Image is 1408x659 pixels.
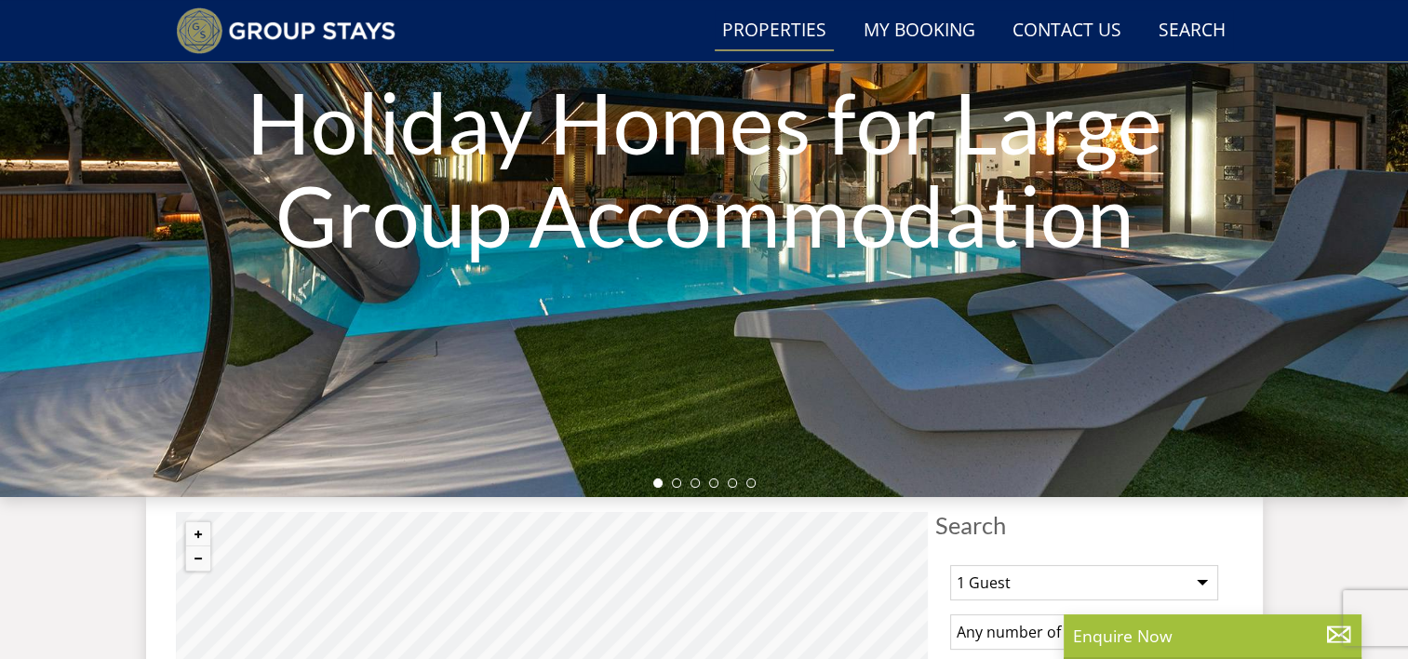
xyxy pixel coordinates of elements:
[856,10,983,52] a: My Booking
[186,546,210,571] button: Zoom out
[176,7,396,54] img: Group Stays
[935,512,1233,538] span: Search
[1005,10,1129,52] a: Contact Us
[1073,624,1352,648] p: Enquire Now
[1151,10,1233,52] a: Search
[211,38,1197,299] h1: Holiday Homes for Large Group Accommodation
[186,522,210,546] button: Zoom in
[715,10,834,52] a: Properties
